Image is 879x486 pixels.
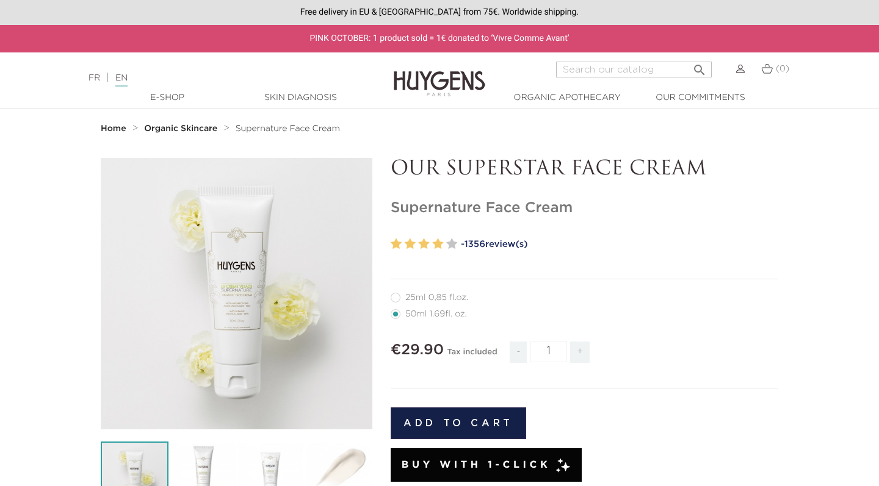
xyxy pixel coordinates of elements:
label: 5 [446,235,457,253]
label: 25ml 0,85 fl.oz. [391,293,483,302]
strong: Organic Skincare [144,124,217,133]
p: OUR SUPERSTAR FACE CREAM [391,158,778,181]
i:  [692,59,707,74]
a: FR [89,74,100,82]
label: 4 [432,235,443,253]
span: + [570,341,590,363]
input: Quantity [530,341,567,362]
label: 3 [419,235,430,253]
span: €29.90 [391,343,444,357]
a: Organic Apothecary [506,91,628,104]
div: Tax included [447,339,497,372]
button: Add to cart [391,407,526,439]
input: Search [556,62,712,77]
a: E-Shop [106,91,228,104]
div: | [82,71,357,85]
a: EN [115,74,128,87]
label: 2 [405,235,416,253]
a: -1356review(s) [461,235,778,254]
span: 1356 [465,240,485,249]
a: Skin Diagnosis [239,91,361,104]
span: (0) [776,65,789,73]
a: Supernature Face Cream [236,124,340,134]
h1: Supernature Face Cream [391,199,778,217]
button:  [689,58,711,74]
a: Our commitments [639,91,761,104]
img: Huygens [394,51,485,98]
span: Supernature Face Cream [236,124,340,133]
a: Organic Skincare [144,124,220,134]
label: 50ml 1.69fl. oz. [391,309,482,319]
a: Home [101,124,129,134]
span: - [510,341,527,363]
strong: Home [101,124,126,133]
label: 1 [391,235,402,253]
